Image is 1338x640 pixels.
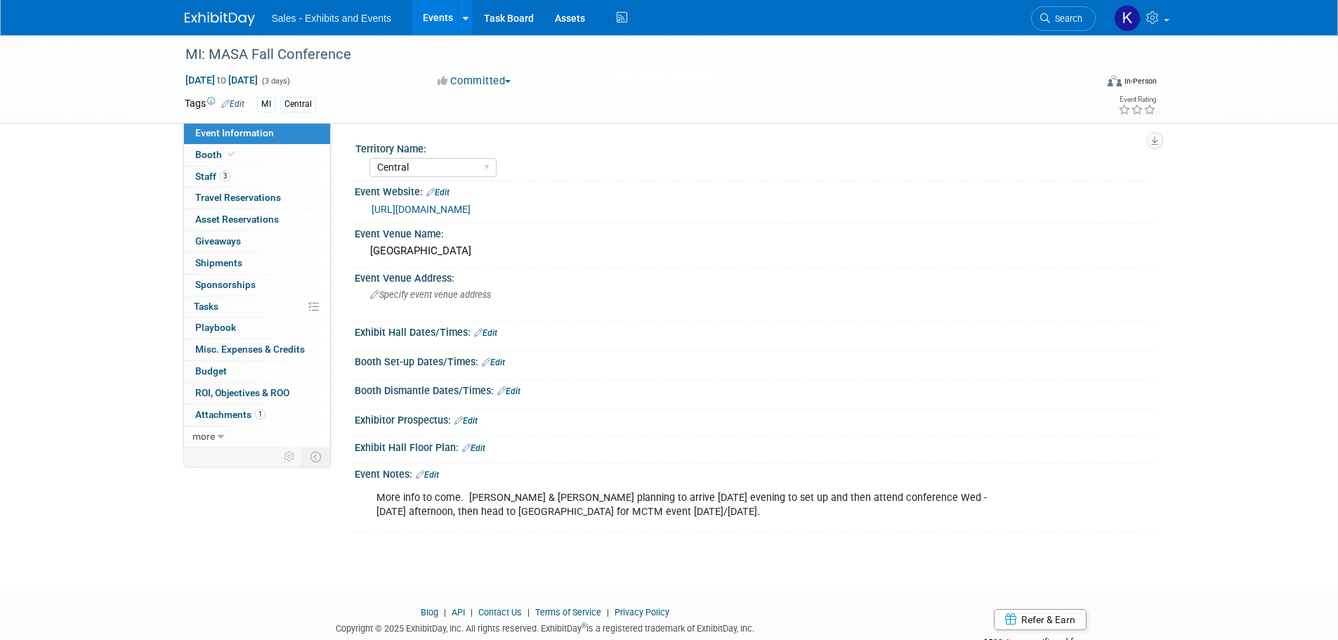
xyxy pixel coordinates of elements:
[184,405,330,426] a: Attachments1
[497,386,520,396] a: Edit
[301,448,330,466] td: Toggle Event Tabs
[462,443,485,453] a: Edit
[1050,13,1082,24] span: Search
[184,383,330,404] a: ROI, Objectives & ROO
[184,296,330,318] a: Tasks
[355,138,1148,156] div: Territory Name:
[184,339,330,360] a: Misc. Expenses & Credits
[355,410,1154,428] div: Exhibitor Prospectus:
[272,13,391,24] span: Sales - Exhibits and Events
[355,268,1154,285] div: Event Venue Address:
[185,74,258,86] span: [DATE] [DATE]
[365,240,1143,262] div: [GEOGRAPHIC_DATA]
[195,322,236,333] span: Playbook
[195,149,238,160] span: Booth
[372,204,471,215] a: [URL][DOMAIN_NAME]
[355,223,1154,241] div: Event Venue Name:
[185,12,255,26] img: ExhibitDay
[1124,76,1157,86] div: In-Person
[194,301,218,312] span: Tasks
[478,607,522,618] a: Contact Us
[184,166,330,188] a: Staff3
[426,188,450,197] a: Edit
[185,619,907,635] div: Copyright © 2025 ExhibitDay, Inc. All rights reserved. ExhibitDay is a registered trademark of Ex...
[1013,73,1157,94] div: Event Format
[355,437,1154,455] div: Exhibit Hall Floor Plan:
[195,214,279,225] span: Asset Reservations
[257,97,275,112] div: MI
[355,351,1154,370] div: Booth Set-up Dates/Times:
[195,387,289,398] span: ROI, Objectives & ROO
[184,361,330,382] a: Budget
[355,464,1154,482] div: Event Notes:
[195,192,281,203] span: Travel Reservations
[255,409,265,419] span: 1
[994,609,1087,630] a: Refer & Earn
[433,74,516,89] button: Committed
[277,448,302,466] td: Personalize Event Tab Strip
[1118,96,1156,103] div: Event Rating
[195,235,241,247] span: Giveaways
[195,257,242,268] span: Shipments
[355,380,1154,398] div: Booth Dismantle Dates/Times:
[184,318,330,339] a: Playbook
[582,622,586,629] sup: ®
[416,470,439,480] a: Edit
[355,322,1154,340] div: Exhibit Hall Dates/Times:
[370,289,491,300] span: Specify event venue address
[482,358,505,367] a: Edit
[184,209,330,230] a: Asset Reservations
[454,416,478,426] a: Edit
[195,171,230,182] span: Staff
[440,607,450,618] span: |
[452,607,465,618] a: API
[467,607,476,618] span: |
[1114,5,1141,32] img: Kara Haven
[524,607,533,618] span: |
[184,253,330,274] a: Shipments
[1108,75,1122,86] img: Format-Inperson.png
[192,431,215,442] span: more
[421,607,438,618] a: Blog
[184,188,330,209] a: Travel Reservations
[367,484,999,526] div: More info to come. [PERSON_NAME] & [PERSON_NAME] planning to arrive [DATE] evening to set up and ...
[355,181,1154,200] div: Event Website:
[535,607,601,618] a: Terms of Service
[195,365,227,377] span: Budget
[1031,6,1096,31] a: Search
[221,99,244,109] a: Edit
[195,409,265,420] span: Attachments
[181,42,1075,67] div: MI: MASA Fall Conference
[261,77,290,86] span: (3 days)
[184,145,330,166] a: Booth
[215,74,228,86] span: to
[195,127,274,138] span: Event Information
[184,231,330,252] a: Giveaways
[185,96,244,112] td: Tags
[195,279,256,290] span: Sponsorships
[603,607,612,618] span: |
[615,607,669,618] a: Privacy Policy
[184,275,330,296] a: Sponsorships
[184,426,330,448] a: more
[474,328,497,338] a: Edit
[280,97,316,112] div: Central
[195,344,305,355] span: Misc. Expenses & Credits
[220,171,230,181] span: 3
[184,123,330,144] a: Event Information
[228,150,235,158] i: Booth reservation complete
